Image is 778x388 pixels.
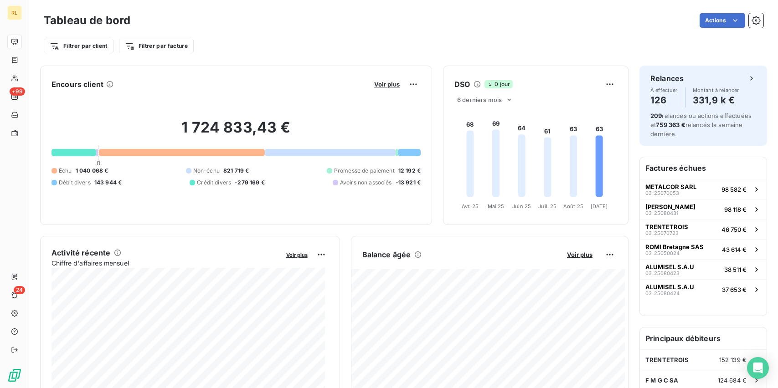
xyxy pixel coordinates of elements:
[193,167,220,175] span: Non-échu
[722,246,747,253] span: 43 614 €
[52,258,280,268] span: Chiffre d'affaires mensuel
[591,203,608,209] tspan: [DATE]
[645,183,696,190] span: METALCOR SARL
[563,203,583,209] tspan: Août 25
[645,223,688,230] span: TRENTETROIS
[7,368,22,383] img: Logo LeanPay
[645,210,678,216] span: 03-25080431
[640,327,767,349] h6: Principaux débiteurs
[650,112,662,119] span: 209
[14,286,25,294] span: 24
[454,79,470,90] h6: DSO
[640,219,767,239] button: TRENTETROIS03-2507072346 750 €
[650,73,684,84] h6: Relances
[283,250,310,259] button: Voir plus
[650,87,678,93] span: À effectuer
[650,112,752,138] span: relances ou actions effectuées et relancés la semaine dernière.
[722,286,747,293] span: 37 653 €
[640,259,767,279] button: ALUMISEL S.A.U03-2508042338 511 €
[724,206,747,213] span: 98 118 €
[484,80,513,88] span: 0 jour
[512,203,531,209] tspan: Juin 25
[197,179,231,187] span: Crédit divers
[44,39,113,53] button: Filtrer par client
[645,203,696,210] span: [PERSON_NAME]
[645,291,680,296] span: 03-25080424
[718,377,747,384] span: 124 684 €
[235,179,265,187] span: -279 169 €
[700,13,745,28] button: Actions
[640,239,767,259] button: ROMI Bretagne SAS03-2505002443 614 €
[640,279,767,299] button: ALUMISEL S.A.U03-2508042437 653 €
[52,247,110,258] h6: Activité récente
[719,356,747,363] span: 152 139 €
[645,230,679,236] span: 03-25070723
[462,203,479,209] tspan: Avr. 25
[44,12,130,29] h3: Tableau de bord
[747,357,769,379] div: Open Intercom Messenger
[398,167,421,175] span: 12 192 €
[374,81,400,88] span: Voir plus
[640,179,767,199] button: METALCOR SARL03-2507005398 582 €
[693,93,739,107] h4: 331,9 k €
[538,203,556,209] tspan: Juil. 25
[334,167,395,175] span: Promesse de paiement
[650,93,678,107] h4: 126
[340,179,392,187] span: Avoirs non associés
[645,356,689,363] span: TRENTETROIS
[645,377,679,384] span: F M G C SA
[59,179,91,187] span: Débit divers
[52,79,103,90] h6: Encours client
[286,252,308,258] span: Voir plus
[10,87,25,96] span: +99
[488,203,505,209] tspan: Mai 25
[76,167,108,175] span: 1 040 068 €
[640,157,767,179] h6: Factures échues
[94,179,122,187] span: 143 944 €
[457,96,502,103] span: 6 derniers mois
[52,118,421,146] h2: 1 724 833,43 €
[371,80,402,88] button: Voir plus
[645,250,680,256] span: 03-25050024
[119,39,194,53] button: Filtrer par facture
[645,271,680,276] span: 03-25080423
[396,179,421,187] span: -13 921 €
[362,249,411,260] h6: Balance âgée
[645,283,694,291] span: ALUMISEL S.A.U
[645,190,679,196] span: 03-25070053
[97,159,100,167] span: 0
[724,266,747,273] span: 38 511 €
[7,5,22,20] div: RL
[721,226,747,233] span: 46 750 €
[645,243,704,250] span: ROMI Bretagne SAS
[656,121,685,128] span: 759 363 €
[645,263,694,271] span: ALUMISEL S.A.U
[223,167,249,175] span: 821 719 €
[564,250,595,259] button: Voir plus
[567,251,593,258] span: Voir plus
[693,87,739,93] span: Montant à relancer
[59,167,72,175] span: Échu
[640,199,767,219] button: [PERSON_NAME]03-2508043198 118 €
[721,186,747,193] span: 98 582 €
